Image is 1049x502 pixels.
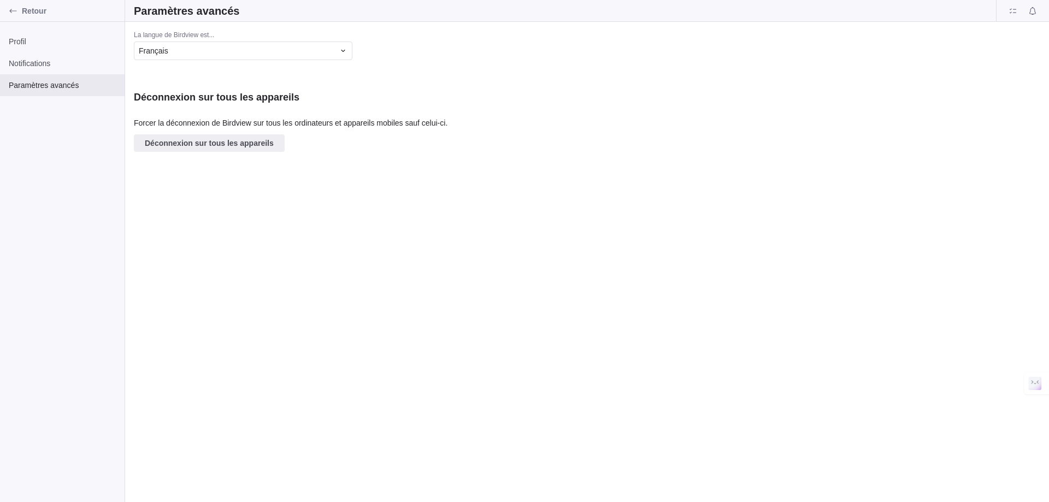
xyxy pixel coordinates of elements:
[134,31,516,42] div: La langue de Birdview est...
[134,134,285,152] span: Déconnexion sur tous les appareils
[145,137,274,150] span: Déconnexion sur tous les appareils
[22,5,120,16] span: Retour
[134,91,299,104] h3: Déconnexion sur tous les appareils
[1025,8,1040,17] a: Centre de notifications
[1005,8,1021,17] a: Portail invités
[9,58,116,69] span: Notifications
[9,36,116,47] span: Profil
[139,45,168,56] span: Français
[1005,3,1021,19] span: Portail invités
[134,3,239,19] h2: Paramètres avancés
[1025,3,1040,19] span: Centre de notifications
[9,80,116,91] span: Paramètres avancés
[134,117,516,134] p: Forcer la déconnexion de Birdview sur tous les ordinateurs et appareils mobiles sauf celui-ci.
